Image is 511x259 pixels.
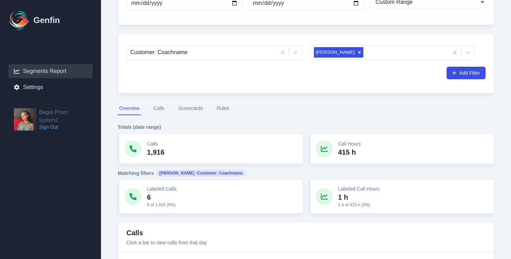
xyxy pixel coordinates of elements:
a: Sign Out [39,124,68,131]
button: Scorecards [177,102,204,115]
p: Call Hours [338,140,361,147]
span: System2 [39,117,68,124]
a: Segments Report [8,64,93,78]
span: [PERSON_NAME] [156,170,245,177]
p: Labeled Call Hours [338,185,380,192]
div: Remove Ryvver Jenkins [356,47,363,58]
p: 6 [147,192,177,202]
p: 1 h [338,192,380,202]
h4: Matching filters [118,170,494,177]
h1: Genfin [33,15,60,26]
button: Calls [152,102,165,115]
p: Click a bar to view calls from that day [126,239,207,246]
div: [PERSON_NAME] [314,47,356,58]
p: 1,916 [147,147,164,157]
h4: Totals (date range) [118,124,494,131]
button: Rules [215,102,231,115]
a: Settings [8,80,93,94]
p: Calls [147,140,164,147]
span: · Customer: Coachname [196,170,243,176]
button: Add Filter [447,67,486,79]
h3: Calls [126,228,207,238]
p: Labeled Calls [147,185,177,192]
button: Overview [118,102,141,115]
p: 6 of 1,916 (0%) [147,202,177,208]
p: 1 h of 415 h (0%) [338,202,380,208]
img: Begai Prom [14,108,36,131]
p: 415 h [338,147,361,157]
img: Logo [8,9,31,31]
h2: Begai Prom [39,108,68,117]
